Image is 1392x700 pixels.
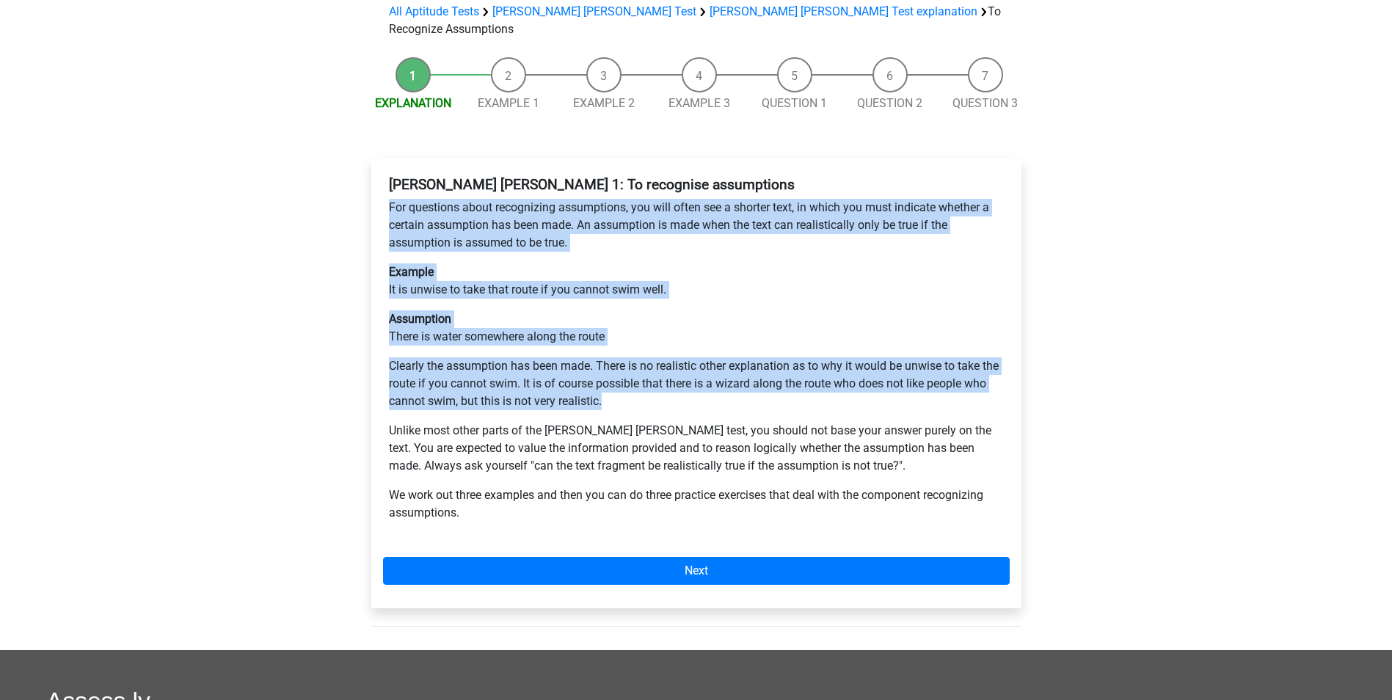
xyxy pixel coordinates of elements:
[383,3,1010,38] div: To Recognize Assumptions
[389,312,451,326] b: Assumption
[389,357,1004,410] p: Clearly the assumption has been made. There is no realistic other explanation as to why it would ...
[389,422,1004,475] p: Unlike most other parts of the [PERSON_NAME] [PERSON_NAME] test, you should not base your answer ...
[389,265,434,279] b: Example
[573,96,635,110] a: Example 2
[389,176,795,193] b: [PERSON_NAME] [PERSON_NAME] 1: To recognise assumptions
[478,96,539,110] a: Example 1
[389,4,479,18] a: All Aptitude Tests
[375,96,451,110] a: Explanation
[383,557,1010,585] a: Next
[389,486,1004,522] p: We work out three examples and then you can do three practice exercises that deal with the compon...
[389,263,1004,299] p: It is unwise to take that route if you cannot swim well.
[762,96,827,110] a: Question 1
[389,199,1004,252] p: For questions about recognizing assumptions, you will often see a shorter text, in which you must...
[492,4,696,18] a: [PERSON_NAME] [PERSON_NAME] Test
[668,96,730,110] a: Example 3
[857,96,922,110] a: Question 2
[389,310,1004,346] p: There is water somewhere along the route
[710,4,977,18] a: [PERSON_NAME] [PERSON_NAME] Test explanation
[952,96,1018,110] a: Question 3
